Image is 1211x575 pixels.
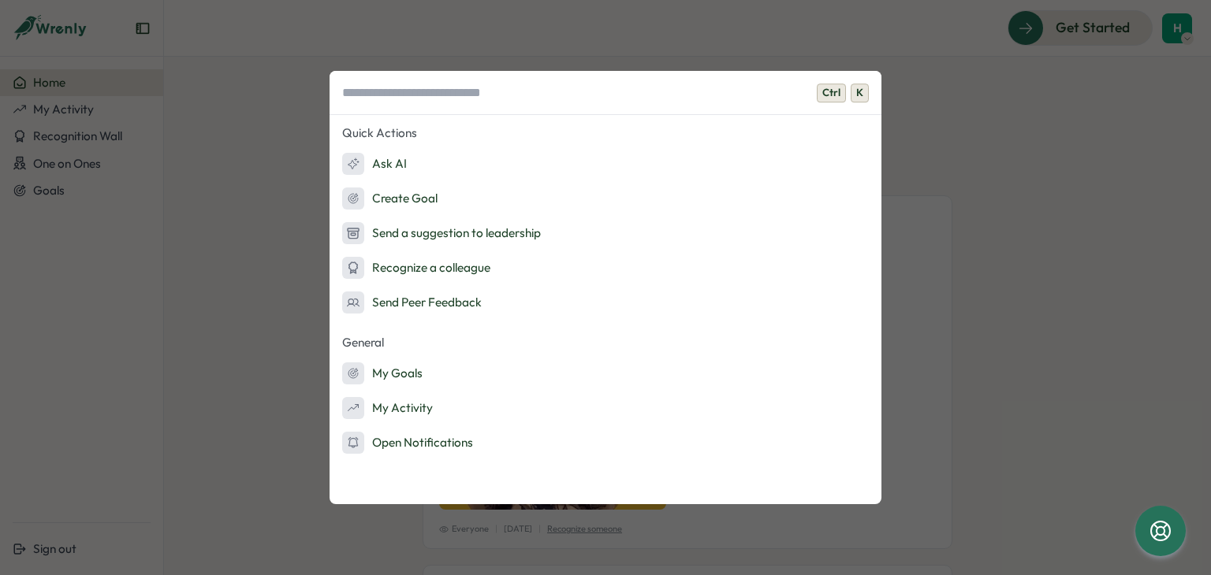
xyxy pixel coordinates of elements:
[851,83,869,102] span: K
[330,427,881,458] button: Open Notifications
[342,362,423,384] div: My Goals
[330,183,881,214] button: Create Goal
[342,291,482,313] div: Send Peer Feedback
[330,217,881,249] button: Send a suggestion to leadership
[817,83,846,102] span: Ctrl
[342,153,407,175] div: Ask AI
[330,121,881,145] p: Quick Actions
[330,392,881,424] button: My Activity
[342,432,473,454] div: Open Notifications
[342,187,438,210] div: Create Goal
[330,287,881,318] button: Send Peer Feedback
[342,222,541,244] div: Send a suggestion to leadership
[330,331,881,354] p: General
[342,397,433,419] div: My Activity
[330,358,881,389] button: My Goals
[342,257,490,279] div: Recognize a colleague
[330,148,881,180] button: Ask AI
[330,252,881,284] button: Recognize a colleague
